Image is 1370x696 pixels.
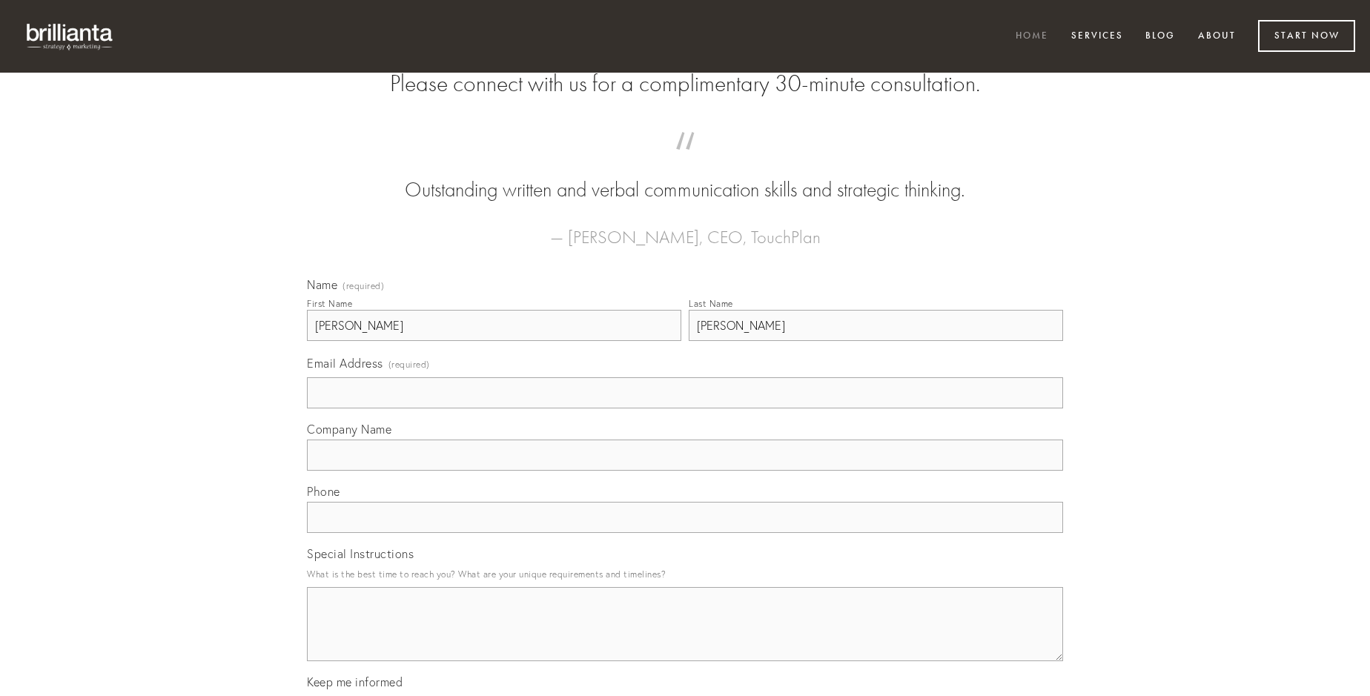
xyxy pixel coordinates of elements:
[331,147,1039,176] span: “
[1258,20,1355,52] a: Start Now
[307,356,383,371] span: Email Address
[307,546,414,561] span: Special Instructions
[1136,24,1185,49] a: Blog
[307,70,1063,98] h2: Please connect with us for a complimentary 30-minute consultation.
[307,298,352,309] div: First Name
[307,484,340,499] span: Phone
[307,277,337,292] span: Name
[15,15,126,58] img: brillianta - research, strategy, marketing
[307,675,403,689] span: Keep me informed
[307,422,391,437] span: Company Name
[1062,24,1133,49] a: Services
[307,564,1063,584] p: What is the best time to reach you? What are your unique requirements and timelines?
[388,354,430,374] span: (required)
[331,205,1039,252] figcaption: — [PERSON_NAME], CEO, TouchPlan
[342,282,384,291] span: (required)
[331,147,1039,205] blockquote: Outstanding written and verbal communication skills and strategic thinking.
[1006,24,1058,49] a: Home
[689,298,733,309] div: Last Name
[1188,24,1245,49] a: About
